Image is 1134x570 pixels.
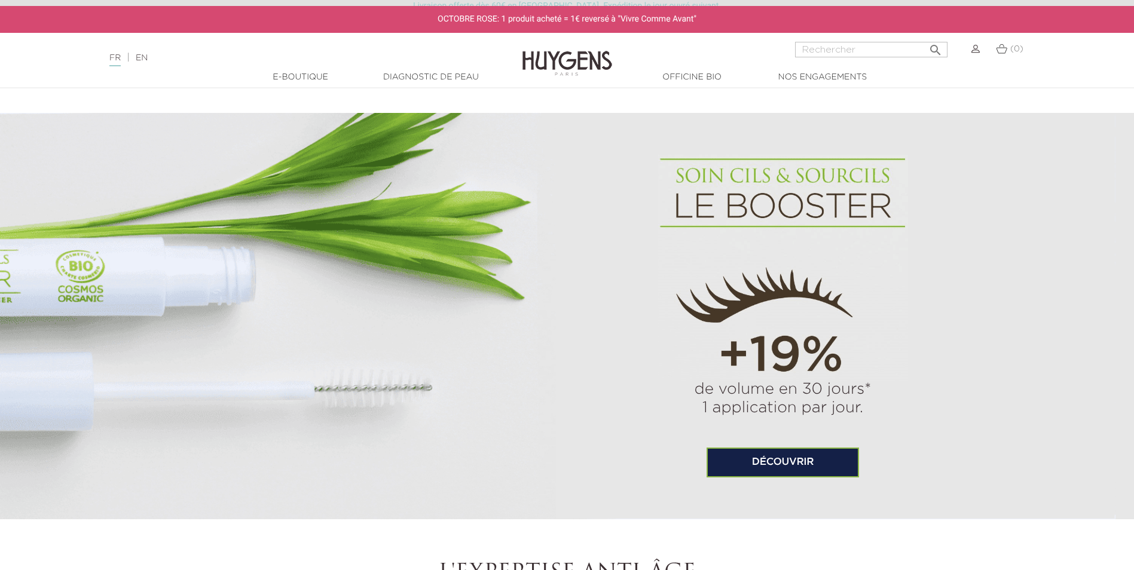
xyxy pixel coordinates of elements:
img: Huygens [522,32,612,78]
p: de volume en 30 jours* 1 application par jour. [658,381,908,418]
a: EN [136,54,148,62]
button:  [925,38,946,54]
a: Nos engagements [763,71,882,84]
img: cils sourcils [658,155,908,381]
a: Diagnostic de peau [371,71,491,84]
input: Rechercher [795,42,947,57]
a: Officine Bio [632,71,752,84]
span: (0) [1010,45,1023,53]
a: Découvrir [707,448,859,477]
i:  [928,39,943,54]
a: FR [109,54,121,66]
div: | [103,51,463,65]
a: E-Boutique [241,71,360,84]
